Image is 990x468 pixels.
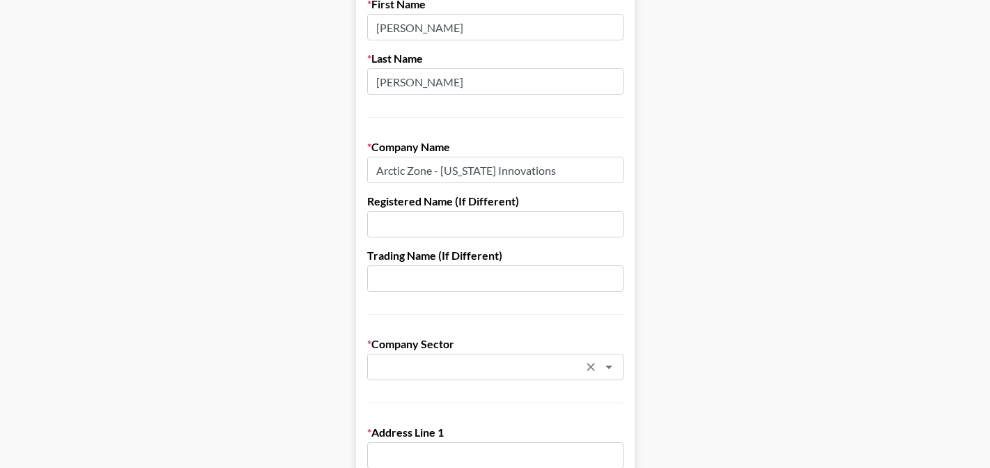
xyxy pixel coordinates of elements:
[367,249,624,263] label: Trading Name (If Different)
[367,52,624,65] label: Last Name
[581,357,601,377] button: Clear
[367,426,624,439] label: Address Line 1
[367,337,624,351] label: Company Sector
[367,140,624,154] label: Company Name
[599,357,619,377] button: Open
[367,194,624,208] label: Registered Name (If Different)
